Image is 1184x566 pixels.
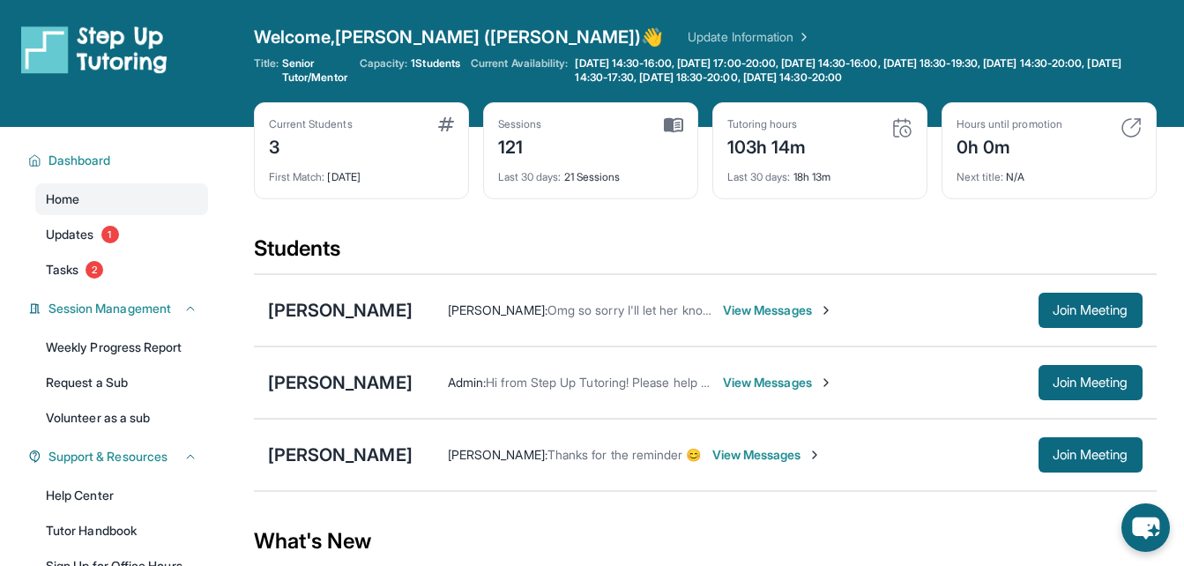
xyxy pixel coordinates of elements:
a: Tasks2 [35,254,208,286]
div: [DATE] [269,160,454,184]
div: [PERSON_NAME] [268,443,413,467]
div: Hours until promotion [957,117,1062,131]
button: Join Meeting [1039,437,1143,473]
button: Session Management [41,300,197,317]
a: Help Center [35,480,208,511]
span: Join Meeting [1053,377,1128,388]
span: [PERSON_NAME] : [448,302,547,317]
img: Chevron Right [793,28,811,46]
a: Home [35,183,208,215]
span: View Messages [712,446,823,464]
img: card [891,117,912,138]
span: First Match : [269,170,325,183]
img: Chevron-Right [819,376,833,390]
a: [DATE] 14:30-16:00, [DATE] 17:00-20:00, [DATE] 14:30-16:00, [DATE] 18:30-19:30, [DATE] 14:30-20:0... [571,56,1156,85]
a: Volunteer as a sub [35,402,208,434]
div: 121 [498,131,542,160]
img: card [1121,117,1142,138]
span: 1 Students [411,56,460,71]
span: Tasks [46,261,78,279]
span: 1 [101,226,119,243]
span: Current Availability: [471,56,568,85]
div: Sessions [498,117,542,131]
span: Welcome, [PERSON_NAME] ([PERSON_NAME]) 👋 [254,25,664,49]
img: card [664,117,683,133]
span: Home [46,190,79,208]
span: Join Meeting [1053,305,1128,316]
button: Join Meeting [1039,365,1143,400]
span: Omg so sorry I'll let her know right now. I'm at work and forgot to mention it to her this morning. [547,302,1082,317]
div: 3 [269,131,353,160]
span: 2 [86,261,103,279]
span: Support & Resources [48,448,168,465]
img: Chevron-Right [808,448,822,462]
a: Tutor Handbook [35,515,208,547]
button: Support & Resources [41,448,197,465]
span: Dashboard [48,152,111,169]
span: Updates [46,226,94,243]
div: 21 Sessions [498,160,683,184]
span: Session Management [48,300,171,317]
div: 0h 0m [957,131,1062,160]
span: Last 30 days : [498,170,562,183]
div: 103h 14m [727,131,807,160]
button: chat-button [1121,503,1170,552]
span: Senior Tutor/Mentor [282,56,349,85]
span: [PERSON_NAME] : [448,447,547,462]
span: View Messages [723,374,833,391]
div: [PERSON_NAME] [268,298,413,323]
span: [DATE] 14:30-16:00, [DATE] 17:00-20:00, [DATE] 14:30-16:00, [DATE] 18:30-19:30, [DATE] 14:30-20:0... [575,56,1152,85]
div: Students [254,235,1157,273]
a: Updates1 [35,219,208,250]
img: Chevron-Right [819,303,833,317]
span: View Messages [723,302,833,319]
div: [PERSON_NAME] [268,370,413,395]
button: Dashboard [41,152,197,169]
span: Admin : [448,375,486,390]
div: 18h 13m [727,160,912,184]
span: Title: [254,56,279,85]
div: N/A [957,160,1142,184]
div: Tutoring hours [727,117,807,131]
img: card [438,117,454,131]
a: Update Information [688,28,811,46]
span: Capacity: [360,56,408,71]
a: Weekly Progress Report [35,331,208,363]
button: Join Meeting [1039,293,1143,328]
img: logo [21,25,168,74]
span: Next title : [957,170,1004,183]
a: Request a Sub [35,367,208,398]
div: Current Students [269,117,353,131]
span: Join Meeting [1053,450,1128,460]
span: Last 30 days : [727,170,791,183]
span: Thanks for the reminder 😊 [547,447,702,462]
